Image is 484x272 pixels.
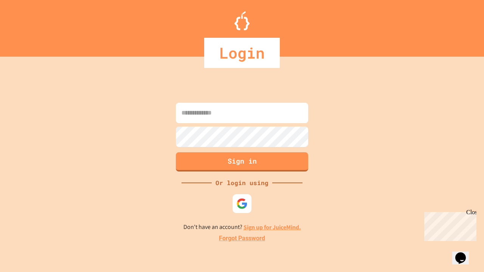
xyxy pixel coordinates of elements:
div: Chat with us now!Close [3,3,52,48]
iframe: chat widget [452,242,476,264]
div: Login [204,38,280,68]
button: Sign in [176,152,308,172]
img: Logo.svg [234,11,250,30]
a: Sign up for JuiceMind. [244,223,301,231]
iframe: chat widget [421,209,476,241]
img: google-icon.svg [236,198,248,209]
p: Don't have an account? [183,223,301,232]
div: Or login using [212,178,272,187]
a: Forgot Password [219,234,265,243]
